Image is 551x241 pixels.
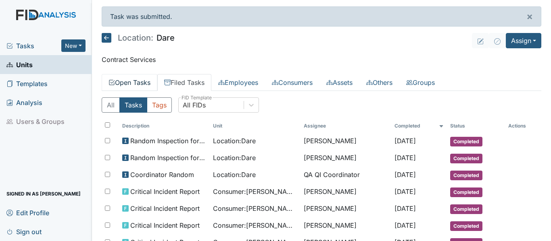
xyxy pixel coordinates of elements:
[394,137,416,145] span: [DATE]
[399,74,442,91] a: Groups
[130,170,194,179] span: Coordinator Random
[450,171,482,180] span: Completed
[213,220,297,230] span: Consumer : [PERSON_NAME]
[450,187,482,197] span: Completed
[450,221,482,231] span: Completed
[301,167,391,183] td: QA QI Coordinator
[102,97,172,113] div: Type filter
[394,171,416,179] span: [DATE]
[450,204,482,214] span: Completed
[210,119,301,133] th: Toggle SortBy
[130,136,207,146] span: Random Inspection for AM
[301,200,391,217] td: [PERSON_NAME]
[450,154,482,163] span: Completed
[102,74,157,91] a: Open Tasks
[211,74,265,91] a: Employees
[130,220,200,230] span: Critical Incident Report
[157,74,211,91] a: Filed Tasks
[359,74,399,91] a: Others
[130,187,200,196] span: Critical Incident Report
[6,225,42,238] span: Sign out
[391,119,447,133] th: Toggle SortBy
[183,100,206,110] div: All FIDs
[118,34,153,42] span: Location:
[119,119,210,133] th: Toggle SortBy
[301,150,391,167] td: [PERSON_NAME]
[301,183,391,200] td: [PERSON_NAME]
[6,96,42,109] span: Analysis
[6,41,61,51] a: Tasks
[505,119,541,133] th: Actions
[394,187,416,196] span: [DATE]
[213,170,256,179] span: Location : Dare
[130,204,200,213] span: Critical Incident Report
[130,153,207,163] span: Random Inspection for Afternoon
[6,187,81,200] span: Signed in as [PERSON_NAME]
[6,206,49,219] span: Edit Profile
[105,122,110,128] input: Toggle All Rows Selected
[394,204,416,212] span: [DATE]
[213,136,256,146] span: Location : Dare
[102,6,541,27] div: Task was submitted.
[147,97,172,113] button: Tags
[102,33,175,43] h5: Dare
[506,33,541,48] button: Assign
[213,153,256,163] span: Location : Dare
[394,221,416,229] span: [DATE]
[450,137,482,146] span: Completed
[518,7,541,26] button: ×
[394,154,416,162] span: [DATE]
[213,204,297,213] span: Consumer : [PERSON_NAME]
[301,217,391,234] td: [PERSON_NAME]
[102,97,120,113] button: All
[447,119,505,133] th: Toggle SortBy
[6,58,33,71] span: Units
[526,10,533,22] span: ×
[213,187,297,196] span: Consumer : [PERSON_NAME]
[301,119,391,133] th: Assignee
[119,97,147,113] button: Tasks
[6,77,48,90] span: Templates
[102,55,541,64] p: Contract Services
[319,74,359,91] a: Assets
[301,133,391,150] td: [PERSON_NAME]
[265,74,319,91] a: Consumers
[61,39,86,52] button: New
